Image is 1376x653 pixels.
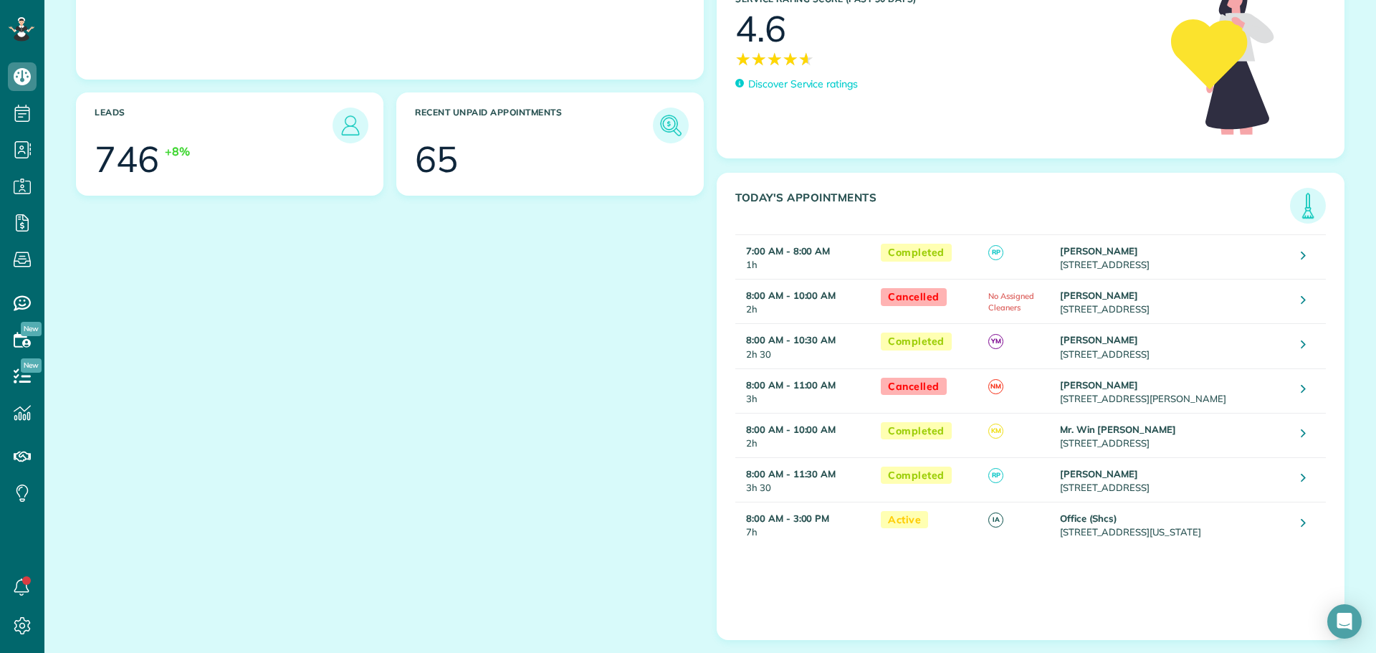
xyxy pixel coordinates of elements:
td: [STREET_ADDRESS] [1056,324,1291,368]
strong: [PERSON_NAME] [1060,379,1139,391]
div: 4.6 [735,11,786,47]
td: 7h [735,502,874,546]
span: IA [988,513,1003,528]
h3: Today's Appointments [735,191,1290,224]
span: New [21,322,42,336]
div: +8% [165,143,190,160]
strong: [PERSON_NAME] [1060,468,1139,480]
strong: 7:00 AM - 8:00 AM [746,245,830,257]
img: icon_leads-1bed01f49abd5b7fead27621c3d59655bb73ed531f8eeb49469d10e621d6b896.png [336,111,365,140]
span: Completed [881,333,952,351]
td: 2h [735,413,874,457]
strong: 8:00 AM - 11:00 AM [746,379,836,391]
td: 3h 30 [735,457,874,502]
span: RP [988,468,1003,483]
td: 3h [735,368,874,413]
span: Completed [881,244,952,262]
span: Active [881,511,928,529]
span: ★ [751,47,767,72]
strong: [PERSON_NAME] [1060,245,1139,257]
span: ★ [735,47,751,72]
span: Cancelled [881,288,947,306]
td: [STREET_ADDRESS] [1056,457,1291,502]
td: [STREET_ADDRESS][PERSON_NAME] [1056,368,1291,413]
h3: Recent unpaid appointments [415,108,653,143]
strong: Mr. Win [PERSON_NAME] [1060,424,1176,435]
span: Cancelled [881,378,947,396]
td: 2h [735,280,874,324]
span: YM [988,334,1003,349]
strong: [PERSON_NAME] [1060,290,1139,301]
td: 1h [735,235,874,280]
strong: 8:00 AM - 11:30 AM [746,468,836,480]
div: Open Intercom Messenger [1327,604,1362,639]
img: icon_unpaid_appointments-47b8ce3997adf2238b356f14209ab4cced10bd1f174958f3ca8f1d0dd7fffeee.png [656,111,685,140]
strong: [PERSON_NAME] [1060,334,1139,345]
p: Discover Service ratings [748,77,858,92]
td: [STREET_ADDRESS] [1056,413,1291,457]
strong: 8:00 AM - 10:00 AM [746,424,836,435]
span: No Assigned Cleaners [988,291,1034,313]
img: icon_todays_appointments-901f7ab196bb0bea1936b74009e4eb5ffbc2d2711fa7634e0d609ed5ef32b18b.png [1291,189,1324,222]
span: ★ [798,47,814,72]
td: [STREET_ADDRESS] [1056,235,1291,280]
div: 746 [95,141,159,177]
span: Completed [881,422,952,440]
td: [STREET_ADDRESS][US_STATE] [1056,502,1291,546]
span: KM [988,424,1003,439]
a: Discover Service ratings [735,77,858,92]
strong: 8:00 AM - 10:00 AM [746,290,836,301]
strong: 8:00 AM - 10:30 AM [746,334,836,345]
td: [STREET_ADDRESS] [1056,280,1291,324]
span: RP [988,245,1003,260]
h3: Leads [95,108,333,143]
td: 2h 30 [735,324,874,368]
strong: Office (Shcs) [1060,513,1118,524]
span: ★ [767,47,783,72]
span: Completed [881,467,952,485]
span: NM [988,379,1003,394]
span: ★ [783,47,798,72]
span: New [21,358,42,373]
strong: 8:00 AM - 3:00 PM [746,513,829,524]
div: 65 [415,141,458,177]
